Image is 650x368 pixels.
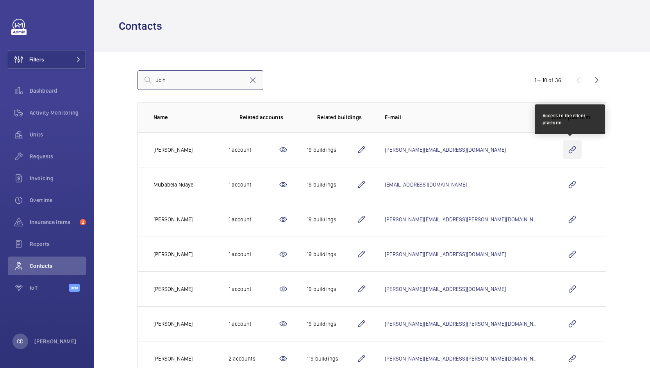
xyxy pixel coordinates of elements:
[385,181,467,188] a: [EMAIL_ADDRESS][DOMAIN_NAME]
[154,215,193,223] p: [PERSON_NAME]
[307,285,357,293] div: 19 buildings
[154,320,193,328] p: [PERSON_NAME]
[154,113,216,121] p: Name
[154,355,193,363] p: [PERSON_NAME]
[229,285,279,293] div: 1 account
[154,146,193,154] p: [PERSON_NAME]
[30,87,86,95] span: Dashboard
[154,250,193,258] p: [PERSON_NAME]
[307,181,357,188] div: 19 buildings
[229,320,279,328] div: 1 account
[154,285,193,293] p: [PERSON_NAME]
[8,50,86,69] button: Filters
[29,56,44,63] span: Filters
[30,131,86,138] span: Units
[229,146,279,154] div: 1 account
[30,218,77,226] span: Insurance items
[385,321,545,327] a: [PERSON_NAME][EMAIL_ADDRESS][PERSON_NAME][DOMAIN_NAME]
[30,240,86,248] span: Reports
[239,113,284,121] p: Related accounts
[307,320,357,328] div: 19 buildings
[307,355,357,363] div: 119 buildings
[385,355,545,362] a: [PERSON_NAME][EMAIL_ADDRESS][PERSON_NAME][DOMAIN_NAME]
[229,250,279,258] div: 1 account
[30,284,69,292] span: IoT
[317,113,362,121] p: Related buildings
[385,286,506,292] a: [PERSON_NAME][EMAIL_ADDRESS][DOMAIN_NAME]
[154,181,194,188] p: Mubabela Ndaye
[543,112,597,126] div: Access to the client platform
[385,147,506,153] a: [PERSON_NAME][EMAIL_ADDRESS][DOMAIN_NAME]
[229,215,279,223] div: 1 account
[307,250,357,258] div: 19 buildings
[137,70,263,90] input: Search by lastname, firstname, mail or client
[307,215,357,223] div: 19 buildings
[17,337,23,345] p: CD
[229,355,279,363] div: 2 accounts
[307,146,357,154] div: 19 buildings
[30,153,86,160] span: Requests
[385,216,545,223] a: [PERSON_NAME][EMAIL_ADDRESS][PERSON_NAME][DOMAIN_NAME]
[119,19,167,33] h1: Contacts
[229,181,279,188] div: 1 account
[534,76,561,84] div: 1 – 10 of 36
[80,219,86,225] span: 2
[30,196,86,204] span: Overtime
[385,251,506,257] a: [PERSON_NAME][EMAIL_ADDRESS][DOMAIN_NAME]
[30,109,86,117] span: Activity Monitoring
[30,174,86,182] span: Invoicing
[385,113,539,121] p: E-mail
[34,337,77,345] p: [PERSON_NAME]
[69,284,80,292] span: Beta
[30,262,86,270] span: Contacts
